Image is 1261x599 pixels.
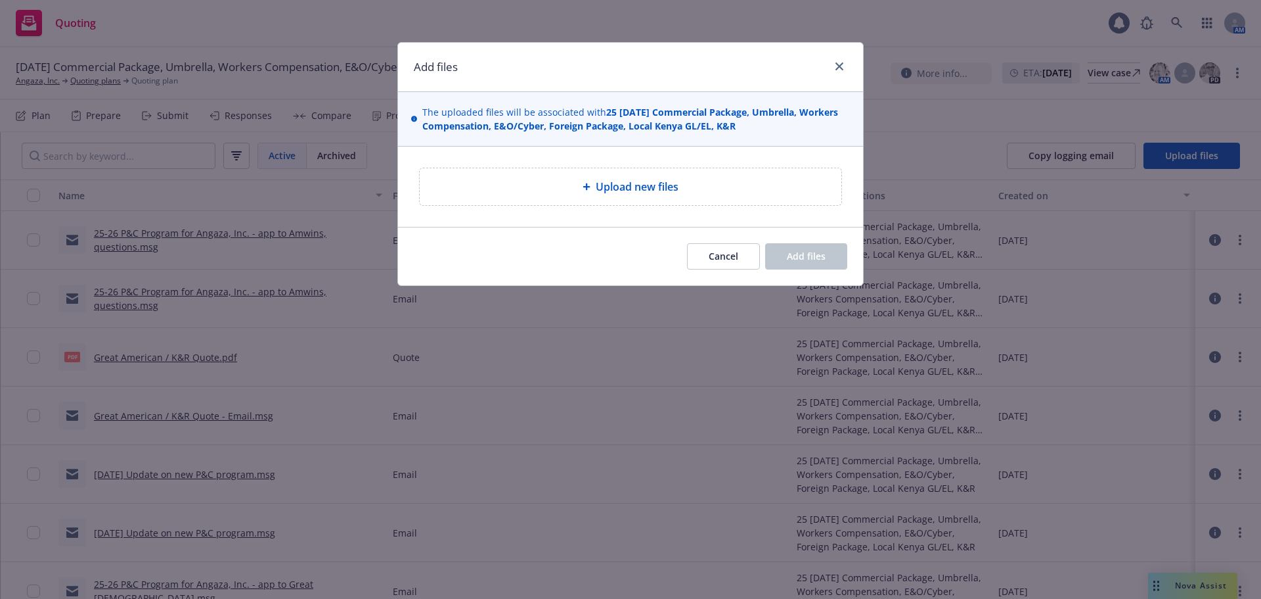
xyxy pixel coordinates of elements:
button: Add files [765,243,847,270]
strong: 25 [DATE] Commercial Package, Umbrella, Workers Compensation, E&O/Cyber, Foreign Package, Local K... [422,106,838,132]
span: Upload new files [596,179,678,195]
button: Cancel [687,243,760,270]
span: Add files [787,250,826,262]
div: Upload new files [419,168,842,206]
span: Cancel [709,250,738,262]
h1: Add files [414,59,458,76]
a: close [831,59,847,74]
span: The uploaded files will be associated with [422,105,850,133]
